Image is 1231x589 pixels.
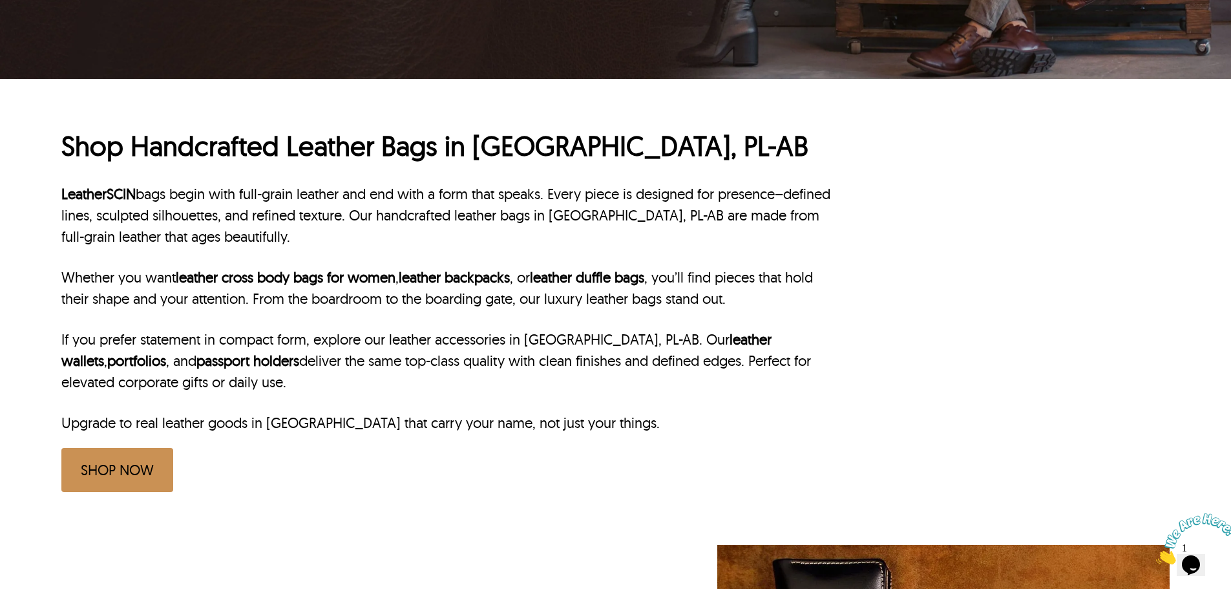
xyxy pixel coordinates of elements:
p: bags begin with full-grain leather and end with a form that speaks. Every piece is designed for p... [61,184,837,248]
a: leather cross body bags for women [176,268,395,286]
span: 1 [5,5,10,16]
a: LeatherSCIN [61,185,136,203]
img: Chat attention grabber [5,5,85,56]
p: If you prefer statement in compact form, explore our leather accessories in [GEOGRAPHIC_DATA], PL... [61,329,837,393]
h1: Shop Handcrafted Leather Bags in [GEOGRAPHIC_DATA], PL-AB [61,129,837,164]
p: Whether you want , , or , you’ll find pieces that hold their shape and your attention. From the b... [61,267,837,310]
a: portfolios [107,352,166,370]
a: leather wallets [61,330,772,370]
a: passport holders [196,352,299,370]
a: leather backpacks [399,268,510,286]
a: leather duffle bags [530,268,644,286]
iframe: chat widget [1151,508,1231,570]
p: Upgrade to real leather goods in [GEOGRAPHIC_DATA] that carry your name, not just your things. [61,412,837,434]
a: SHOP NOW [61,448,173,492]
